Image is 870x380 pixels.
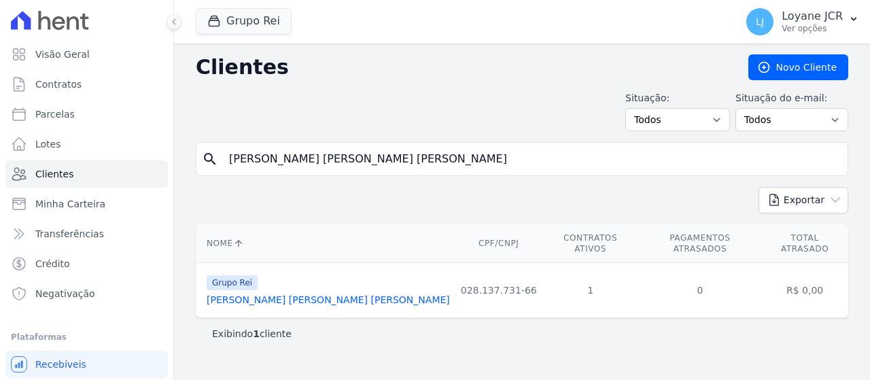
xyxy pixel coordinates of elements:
label: Situação do e-mail: [735,91,848,105]
td: 1 [542,263,639,318]
a: Visão Geral [5,41,168,68]
th: Nome [196,224,455,263]
button: LJ Loyane JCR Ver opções [735,3,870,41]
b: 1 [253,328,260,339]
a: Contratos [5,71,168,98]
a: Novo Cliente [748,54,848,80]
td: 028.137.731-66 [455,263,542,318]
a: Lotes [5,131,168,158]
p: Ver opções [782,23,843,34]
td: R$ 0,00 [761,263,848,318]
th: Pagamentos Atrasados [638,224,761,263]
i: search [202,151,218,167]
a: Negativação [5,280,168,307]
span: Clientes [35,167,73,181]
h2: Clientes [196,55,727,80]
a: Recebíveis [5,351,168,378]
span: Recebíveis [35,358,86,371]
span: Grupo Rei [207,275,258,290]
span: Minha Carteira [35,197,105,211]
span: Contratos [35,77,82,91]
span: Transferências [35,227,104,241]
th: Contratos Ativos [542,224,639,263]
button: Exportar [759,187,848,213]
span: LJ [756,17,764,27]
span: Visão Geral [35,48,90,61]
span: Crédito [35,257,70,271]
a: [PERSON_NAME] [PERSON_NAME] [PERSON_NAME] [207,294,450,305]
td: 0 [638,263,761,318]
span: Negativação [35,287,95,300]
span: Parcelas [35,107,75,121]
th: Total Atrasado [761,224,848,263]
a: Parcelas [5,101,168,128]
span: Lotes [35,137,61,151]
th: CPF/CNPJ [455,224,542,263]
label: Situação: [625,91,730,105]
div: Plataformas [11,329,162,345]
a: Clientes [5,160,168,188]
a: Crédito [5,250,168,277]
p: Exibindo cliente [212,327,292,341]
a: Minha Carteira [5,190,168,218]
input: Buscar por nome, CPF ou e-mail [221,145,842,173]
a: Transferências [5,220,168,247]
button: Grupo Rei [196,8,292,34]
p: Loyane JCR [782,10,843,23]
